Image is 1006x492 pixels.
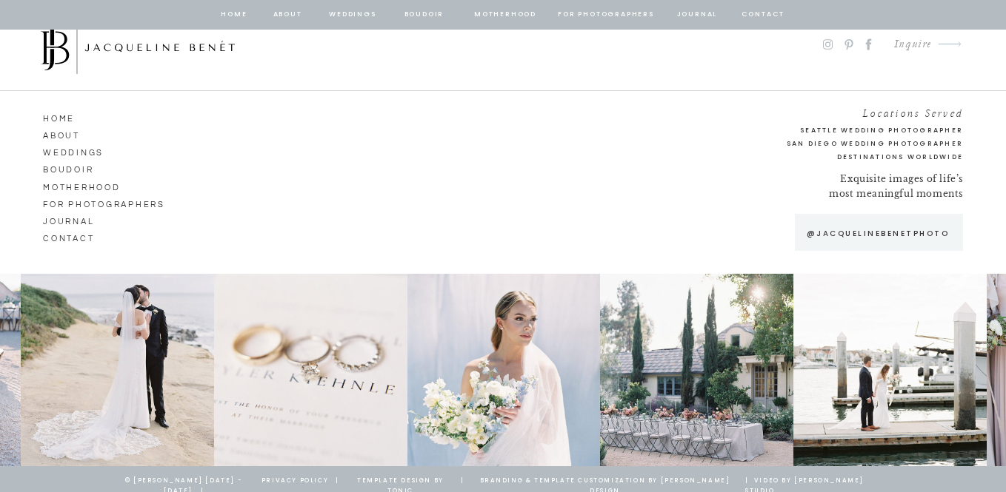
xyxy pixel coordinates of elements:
[716,138,963,150] a: San Diego Wedding Photographer
[674,8,720,21] a: journal
[456,476,468,489] a: |
[745,476,870,489] a: | Video by [PERSON_NAME] Studio
[799,227,956,240] a: @jacquelinebenetphoto
[882,35,932,55] a: Inquire
[467,476,742,489] a: branding & template customization by [PERSON_NAME] design
[739,8,787,21] a: contact
[43,213,153,226] a: journal
[111,476,256,482] p: © [PERSON_NAME] [DATE] - [DATE] |
[43,127,127,141] a: ABOUT
[43,230,127,243] a: CONTACT
[256,476,333,489] a: privacy policy
[43,110,127,124] a: HOME
[558,8,654,21] a: for photographers
[744,124,963,137] a: Seattle Wedding Photographer
[272,8,303,21] a: about
[826,172,963,203] p: Exquisite images of life’s most meaningful moments
[327,8,378,21] a: Weddings
[43,144,127,158] a: Weddings
[43,161,127,175] a: Boudoir
[220,8,248,21] a: home
[474,8,536,21] a: Motherhood
[744,104,963,117] h2: Locations Served
[744,151,963,164] h2: Destinations Worldwide
[403,8,445,21] a: BOUDOIR
[43,196,175,209] a: for photographers
[43,179,127,192] a: Motherhood
[331,476,343,489] a: |
[346,476,455,489] a: template design by tonic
